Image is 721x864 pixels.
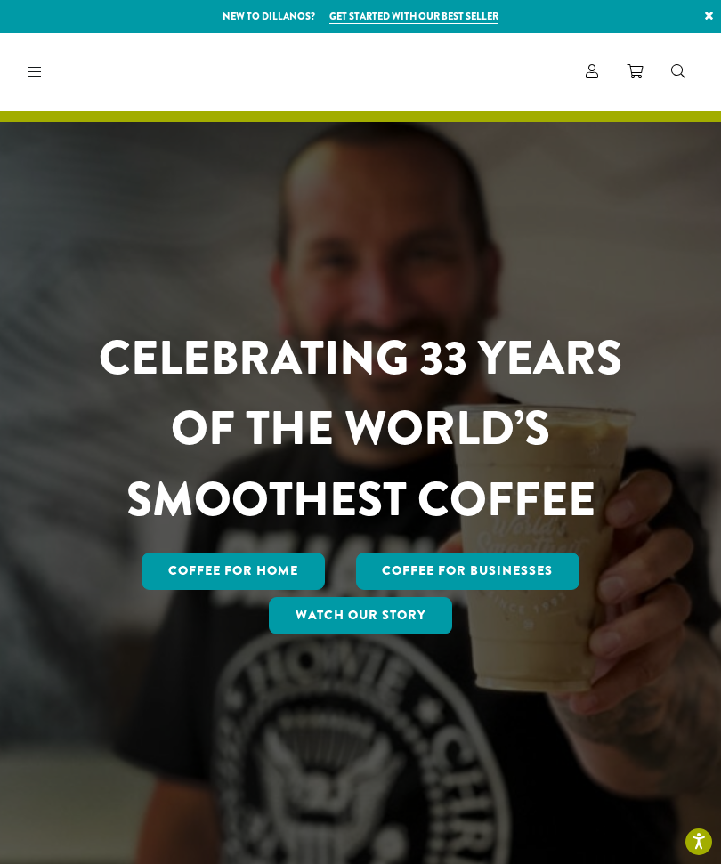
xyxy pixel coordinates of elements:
a: Search [657,57,700,86]
a: Coffee for Home [142,553,325,590]
a: Coffee For Businesses [356,553,580,590]
a: Get started with our best seller [329,9,498,24]
a: Watch Our Story [269,597,452,634]
h1: CELEBRATING 33 YEARS OF THE WORLD’S SMOOTHEST COFFEE [71,323,650,536]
